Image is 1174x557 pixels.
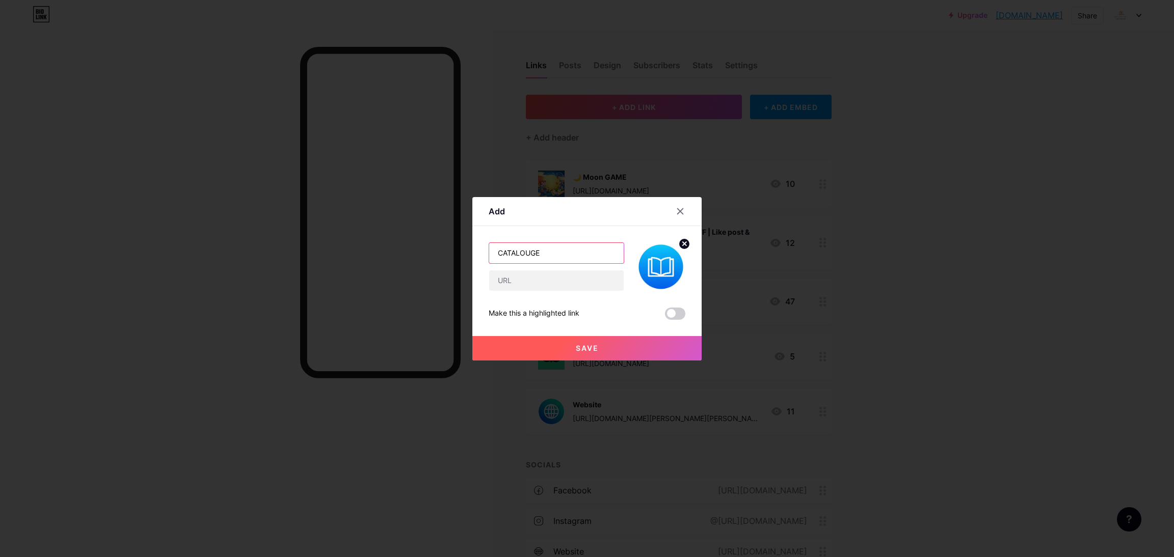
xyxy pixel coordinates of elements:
[489,308,579,320] div: Make this a highlighted link
[489,243,624,263] input: Title
[489,205,505,217] div: Add
[576,344,599,352] span: Save
[489,270,624,291] input: URL
[636,242,685,291] img: link_thumbnail
[472,336,702,360] button: Save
